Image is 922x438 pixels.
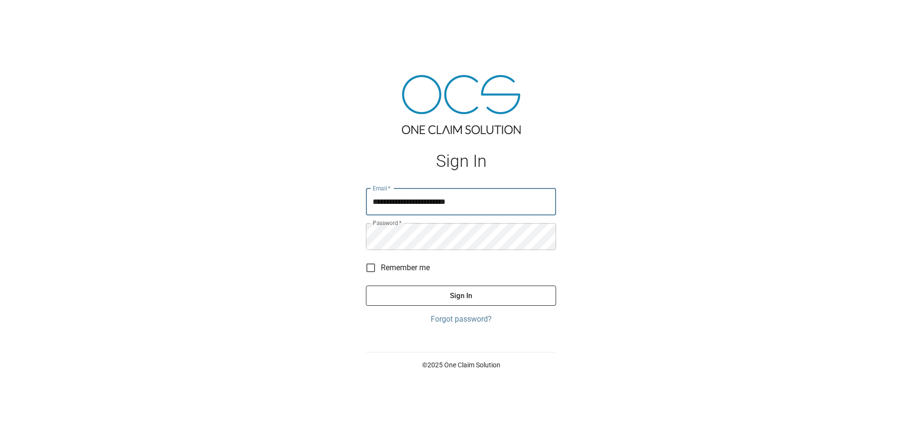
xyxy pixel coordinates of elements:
label: Email [373,184,391,192]
a: Forgot password? [366,313,556,325]
img: ocs-logo-tra.png [402,75,521,134]
p: © 2025 One Claim Solution [366,360,556,370]
h1: Sign In [366,151,556,171]
button: Sign In [366,286,556,306]
label: Password [373,219,401,227]
span: Remember me [381,262,430,274]
img: ocs-logo-white-transparent.png [12,6,50,25]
